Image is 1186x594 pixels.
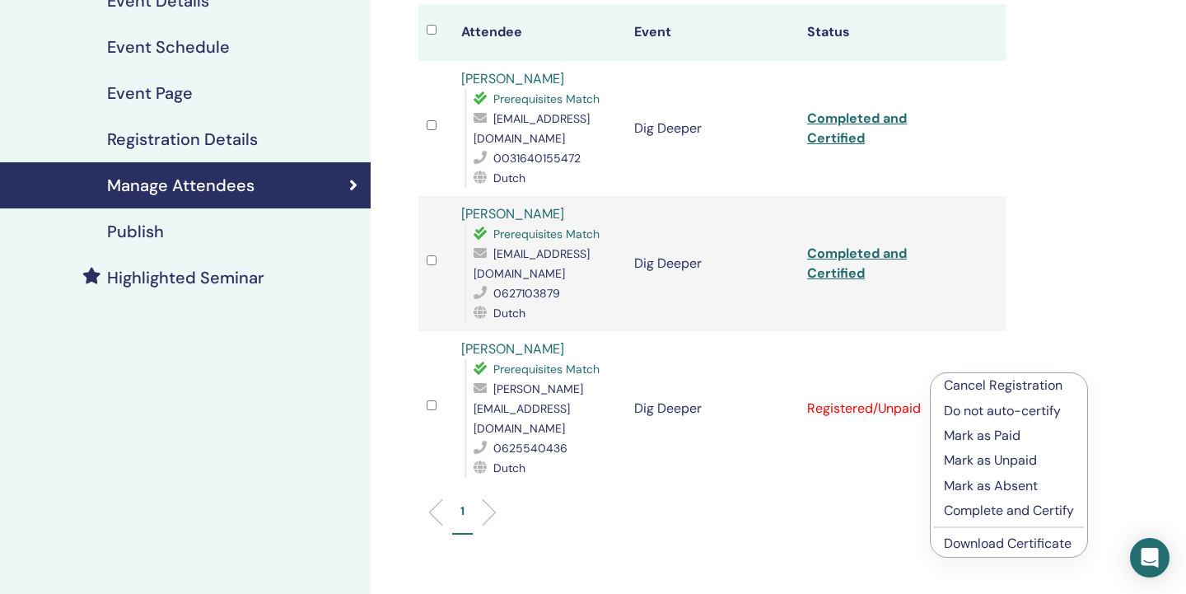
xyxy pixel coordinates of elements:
span: [EMAIL_ADDRESS][DOMAIN_NAME] [474,246,590,281]
h4: Event Page [107,83,193,103]
span: Dutch [493,306,525,320]
p: Mark as Absent [944,476,1074,496]
a: [PERSON_NAME] [461,340,564,358]
p: 1 [460,503,465,520]
span: [PERSON_NAME][EMAIL_ADDRESS][DOMAIN_NAME] [474,381,583,436]
p: Do not auto-certify [944,401,1074,421]
h4: Publish [107,222,164,241]
span: 0031640155472 [493,151,581,166]
h4: Manage Attendees [107,175,254,195]
span: Prerequisites Match [493,91,600,106]
span: [EMAIL_ADDRESS][DOMAIN_NAME] [474,111,590,146]
span: 0627103879 [493,286,560,301]
span: Dutch [493,171,525,185]
span: Dutch [493,461,525,475]
h4: Event Schedule [107,37,230,57]
a: Completed and Certified [807,110,907,147]
p: Complete and Certify [944,501,1074,521]
th: Status [799,4,972,61]
h4: Registration Details [107,129,258,149]
td: Dig Deeper [626,61,799,196]
p: Mark as Paid [944,426,1074,446]
th: Attendee [453,4,626,61]
div: Open Intercom Messenger [1130,538,1170,578]
h4: Highlighted Seminar [107,268,264,288]
a: Download Certificate [944,535,1072,552]
p: Mark as Unpaid [944,451,1074,470]
span: Prerequisites Match [493,362,600,377]
a: Completed and Certified [807,245,907,282]
td: Dig Deeper [626,331,799,486]
p: Cancel Registration [944,376,1074,395]
span: Prerequisites Match [493,227,600,241]
span: 0625540436 [493,441,567,456]
th: Event [626,4,799,61]
td: Dig Deeper [626,196,799,331]
a: [PERSON_NAME] [461,205,564,222]
a: [PERSON_NAME] [461,70,564,87]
